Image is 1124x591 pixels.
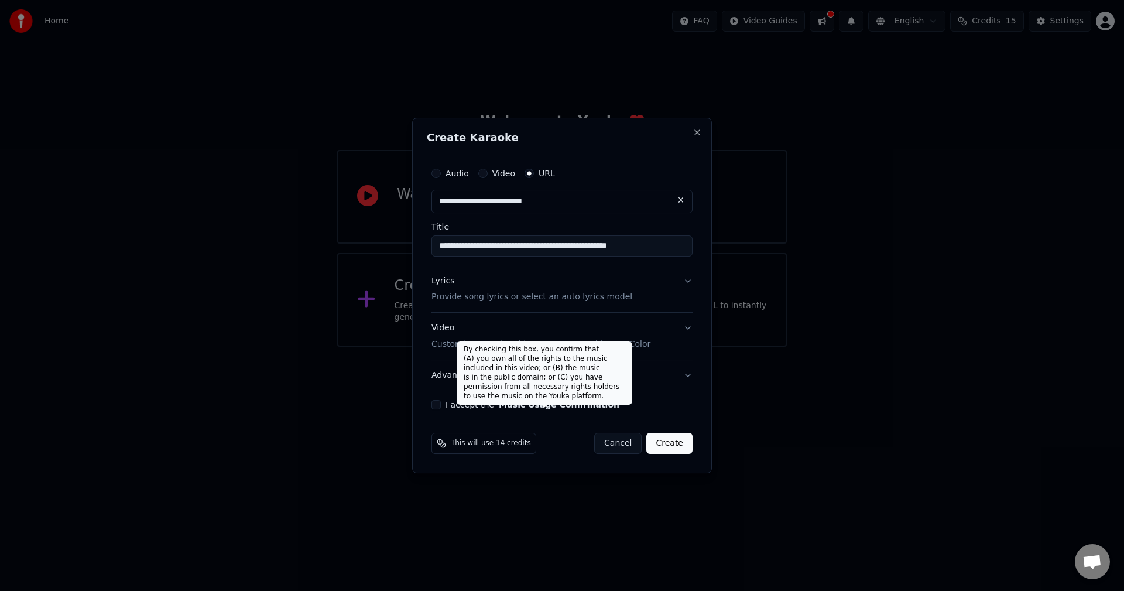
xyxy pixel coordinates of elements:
div: By checking this box, you confirm that (A) you own all of the rights to the music included in thi... [457,341,632,405]
button: Cancel [594,433,642,454]
label: I accept the [446,401,619,409]
div: Video [431,323,650,351]
label: Audio [446,169,469,177]
label: URL [539,169,555,177]
p: Customize Karaoke Video: Use Image, Video, or Color [431,339,650,350]
button: Advanced [431,360,693,391]
p: Provide song lyrics or select an auto lyrics model [431,292,632,303]
h2: Create Karaoke [427,132,697,143]
div: Lyrics [431,275,454,287]
button: VideoCustomize Karaoke Video: Use Image, Video, or Color [431,313,693,360]
label: Video [492,169,515,177]
button: LyricsProvide song lyrics or select an auto lyrics model [431,266,693,313]
label: Title [431,223,693,231]
button: I accept the [499,401,619,409]
button: Create [646,433,693,454]
span: This will use 14 credits [451,439,531,448]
